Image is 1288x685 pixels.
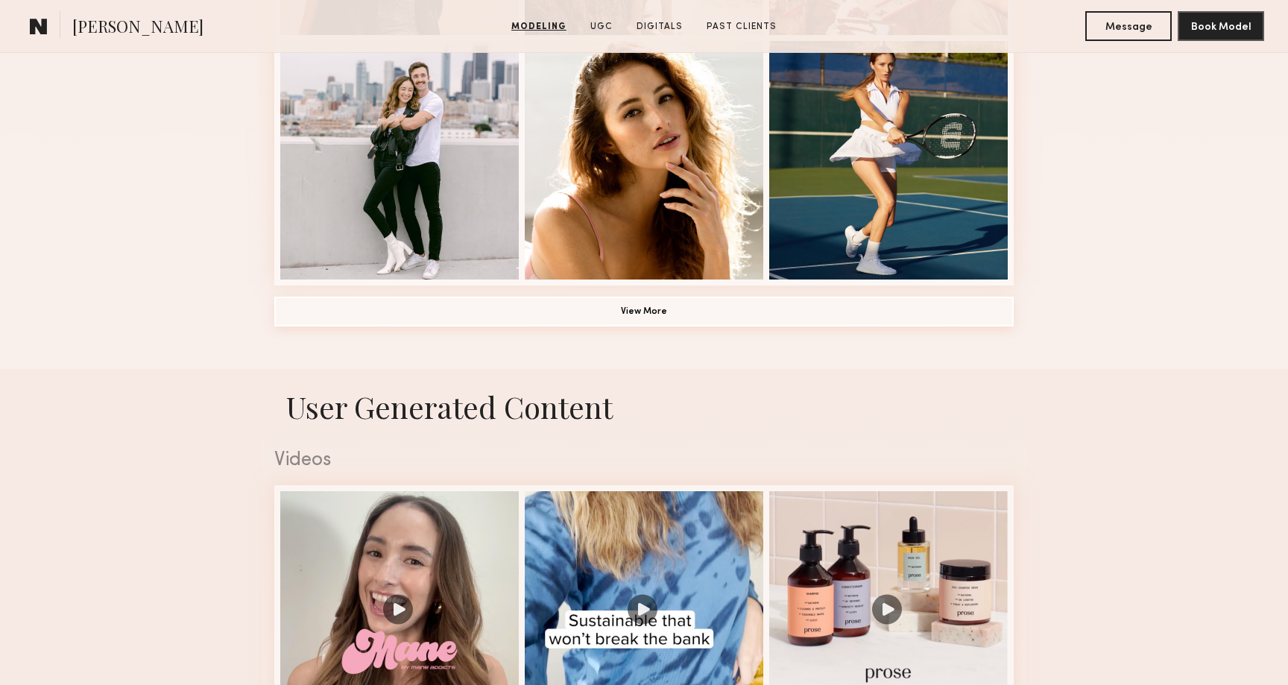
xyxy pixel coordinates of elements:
[274,297,1014,326] button: View More
[701,20,783,34] a: Past Clients
[584,20,619,34] a: UGC
[505,20,572,34] a: Modeling
[1178,11,1264,41] button: Book Model
[274,451,1014,470] div: Videos
[631,20,689,34] a: Digitals
[262,387,1026,426] h1: User Generated Content
[1085,11,1172,41] button: Message
[72,15,203,41] span: [PERSON_NAME]
[1178,19,1264,32] a: Book Model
